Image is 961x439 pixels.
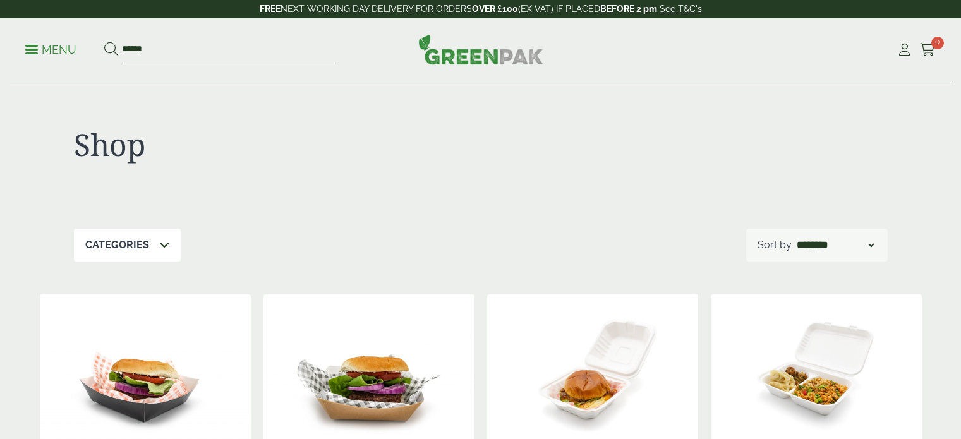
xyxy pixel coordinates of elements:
p: Categories [85,238,149,253]
span: 0 [931,37,944,49]
strong: BEFORE 2 pm [600,4,657,14]
a: 0 [920,40,936,59]
select: Shop order [794,238,876,253]
i: My Account [897,44,912,56]
i: Cart [920,44,936,56]
a: See T&C's [660,4,702,14]
strong: OVER £100 [472,4,518,14]
img: GreenPak Supplies [418,34,543,64]
p: Sort by [758,238,792,253]
strong: FREE [260,4,281,14]
h1: Shop [74,126,481,163]
p: Menu [25,42,76,57]
a: Menu [25,42,76,55]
